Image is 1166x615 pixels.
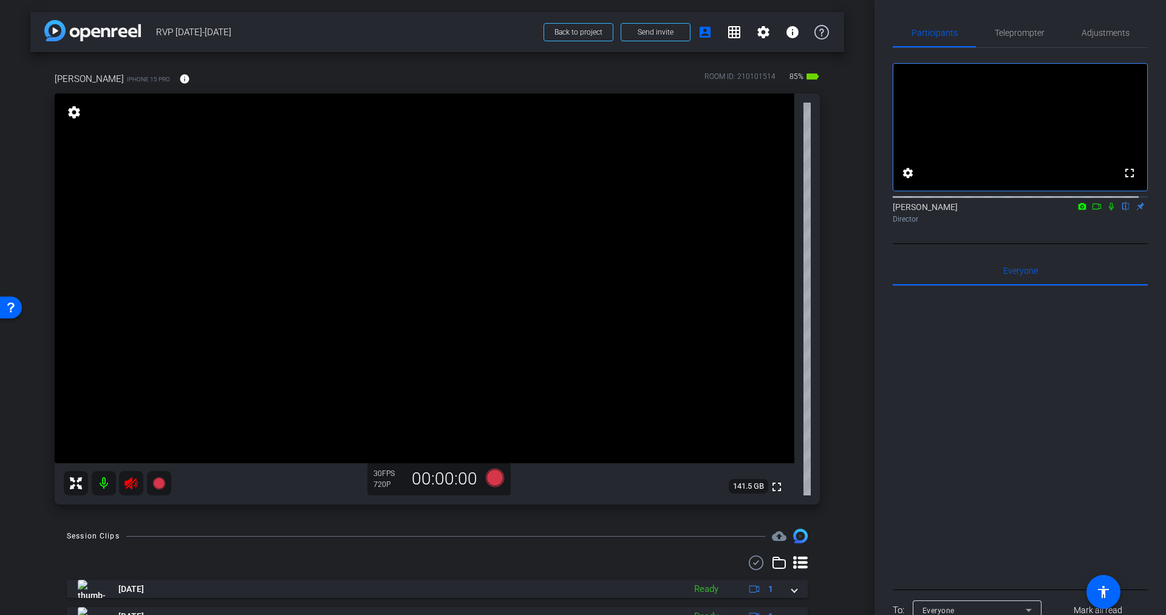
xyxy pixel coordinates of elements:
span: Back to project [554,28,602,36]
span: RVP [DATE]-[DATE] [156,20,536,44]
mat-icon: settings [756,25,771,39]
span: Destinations for your clips [772,529,786,543]
div: Ready [688,582,724,596]
div: Director [893,214,1148,225]
mat-icon: accessibility [1096,585,1111,599]
mat-icon: fullscreen [1122,166,1137,180]
mat-icon: battery_std [805,69,820,84]
mat-expansion-panel-header: thumb-nail[DATE]Ready1 [67,580,808,598]
span: iPhone 15 Pro [127,75,170,84]
mat-icon: settings [901,166,915,180]
span: Participants [912,29,958,37]
span: Teleprompter [995,29,1045,37]
span: [DATE] [118,583,144,596]
div: ROOM ID: 210101514 [704,71,776,89]
mat-icon: info [785,25,800,39]
div: [PERSON_NAME] [893,201,1148,225]
button: Send invite [621,23,690,41]
span: 85% [788,67,805,86]
div: 720P [373,480,404,489]
div: 00:00:00 [404,469,485,489]
mat-icon: info [179,73,190,84]
mat-icon: cloud_upload [772,529,786,543]
span: Everyone [922,607,955,615]
img: app-logo [44,20,141,41]
span: Everyone [1003,267,1038,275]
span: FPS [382,469,395,478]
span: 1 [768,583,773,596]
mat-icon: settings [66,105,83,120]
span: 141.5 GB [729,479,768,494]
span: Adjustments [1082,29,1130,37]
div: Session Clips [67,530,120,542]
span: [PERSON_NAME] [55,72,124,86]
mat-icon: fullscreen [769,480,784,494]
span: Send invite [638,27,673,37]
div: 30 [373,469,404,478]
mat-icon: account_box [698,25,712,39]
img: Session clips [793,529,808,543]
mat-icon: flip [1119,200,1133,211]
button: Back to project [544,23,613,41]
img: thumb-nail [78,580,105,598]
mat-icon: grid_on [727,25,742,39]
